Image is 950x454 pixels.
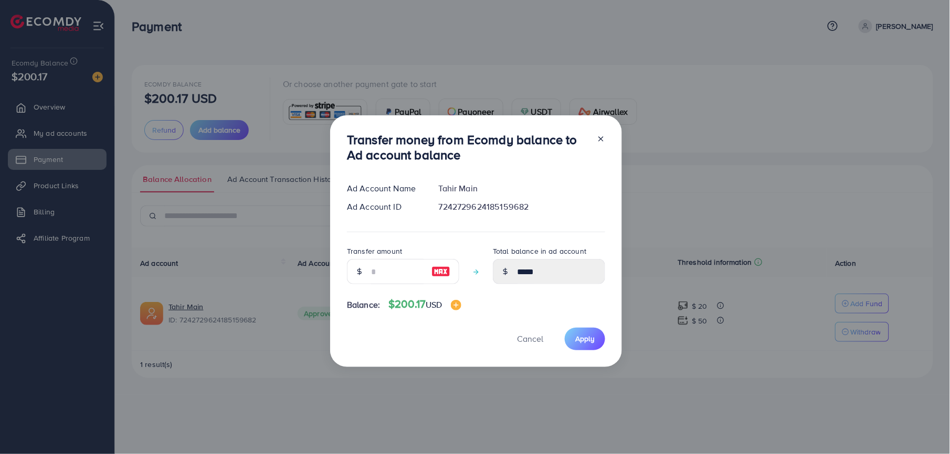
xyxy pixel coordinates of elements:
span: Balance: [347,299,380,311]
img: image [451,300,461,310]
button: Cancel [504,328,556,350]
h4: $200.17 [388,298,461,311]
div: Ad Account ID [339,201,430,213]
button: Apply [565,328,605,350]
span: Cancel [517,333,543,344]
h3: Transfer money from Ecomdy balance to Ad account balance [347,132,588,163]
div: 7242729624185159682 [430,201,614,213]
img: image [431,265,450,278]
label: Transfer amount [347,246,402,256]
div: Ad Account Name [339,182,430,194]
label: Total balance in ad account [493,246,586,256]
div: Tahir Main [430,182,614,194]
span: USD [426,299,442,310]
span: Apply [575,333,595,344]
